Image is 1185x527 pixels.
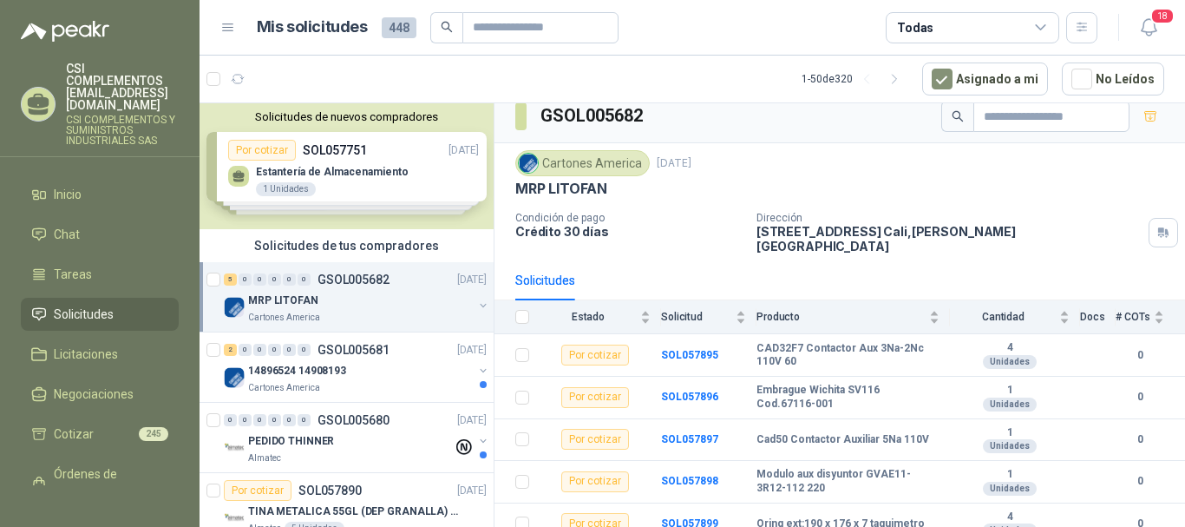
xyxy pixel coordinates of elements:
[441,21,453,33] span: search
[519,154,538,173] img: Company Logo
[54,305,114,324] span: Solicitudes
[54,464,162,503] span: Órdenes de Compra
[950,311,1056,323] span: Cantidad
[457,272,487,288] p: [DATE]
[950,300,1080,334] th: Cantidad
[54,425,94,444] span: Cotizar
[540,300,661,334] th: Estado
[21,298,179,331] a: Solicitudes
[224,438,245,458] img: Company Logo
[248,504,464,520] p: TINA METALICA 55GL (DEP GRANALLA) CON TAPA
[66,63,179,111] p: CSI COMPLEMENTOS [EMAIL_ADDRESS][DOMAIN_NAME]
[1150,8,1175,24] span: 18
[756,342,939,369] b: CAD32F7 Contactor Aux 3Na-2Nc 110V 60
[224,269,490,325] a: 5 0 0 0 0 0 GSOL005682[DATE] Company LogoMRP LITOFANCartones America
[657,155,691,172] p: [DATE]
[283,344,296,356] div: 0
[1116,473,1164,490] b: 0
[224,339,490,395] a: 2 0 0 0 0 0 GSOL005681[DATE] Company Logo14896524 14908193Cartones America
[253,344,266,356] div: 0
[1116,300,1185,334] th: # COTs
[21,218,179,251] a: Chat
[922,63,1048,96] button: Asignado a mi
[515,271,575,290] div: Solicitudes
[206,110,487,123] button: Solicitudes de nuevos compradores
[200,229,494,262] div: Solicitudes de tus compradores
[950,468,1070,482] b: 1
[21,178,179,211] a: Inicio
[318,344,390,356] p: GSOL005681
[983,482,1037,496] div: Unidades
[540,311,637,323] span: Estado
[248,311,320,325] p: Cartones America
[54,265,92,284] span: Tareas
[661,349,718,361] a: SOL057895
[298,273,311,286] div: 0
[224,410,490,465] a: 0 0 0 0 0 0 GSOL005680[DATE] Company LogoPEDIDO THINNERAlmatec
[950,341,1070,355] b: 4
[756,224,1142,254] p: [STREET_ADDRESS] Cali , [PERSON_NAME][GEOGRAPHIC_DATA]
[298,484,362,497] p: SOL057890
[139,427,168,441] span: 245
[253,273,266,286] div: 0
[298,344,311,356] div: 0
[283,414,296,426] div: 0
[66,115,179,146] p: CSI COMPLEMENTOS Y SUMINISTROS INDUSTRIALES SAS
[239,414,252,426] div: 0
[21,378,179,411] a: Negociaciones
[661,433,718,445] a: SOL057897
[239,273,252,286] div: 0
[268,273,281,286] div: 0
[248,293,318,309] p: MRP LITOFAN
[983,355,1037,369] div: Unidades
[457,412,487,429] p: [DATE]
[257,15,368,40] h1: Mis solicitudes
[54,185,82,204] span: Inicio
[457,342,487,359] p: [DATE]
[756,433,929,447] b: Cad50 Contactor Auxiliar 5Na 110V
[54,345,118,364] span: Licitaciones
[515,180,607,198] p: MRP LITOFAN
[224,414,237,426] div: 0
[561,429,629,450] div: Por cotizar
[224,480,291,501] div: Por cotizar
[756,311,926,323] span: Producto
[1116,347,1164,364] b: 0
[248,451,281,465] p: Almatec
[457,483,487,499] p: [DATE]
[298,414,311,426] div: 0
[515,224,743,239] p: Crédito 30 días
[950,511,1070,524] b: 4
[21,258,179,291] a: Tareas
[1116,311,1150,323] span: # COTs
[950,384,1070,398] b: 1
[248,381,320,395] p: Cartones America
[268,414,281,426] div: 0
[661,475,718,487] a: SOL057898
[268,344,281,356] div: 0
[248,363,346,379] p: 14896524 14908193
[318,414,390,426] p: GSOL005680
[1062,63,1164,96] button: No Leídos
[540,102,645,129] h3: GSOL005682
[318,273,390,286] p: GSOL005682
[661,300,756,334] th: Solicitud
[897,18,933,37] div: Todas
[756,300,950,334] th: Producto
[21,458,179,510] a: Órdenes de Compra
[756,212,1142,224] p: Dirección
[1116,389,1164,405] b: 0
[983,398,1037,412] div: Unidades
[802,65,908,93] div: 1 - 50 de 320
[515,150,650,176] div: Cartones America
[756,468,939,495] b: Modulo aux disyuntor GVAE11-3R12-112 220
[1133,12,1164,43] button: 18
[382,17,416,38] span: 448
[952,110,964,122] span: search
[200,103,494,229] div: Solicitudes de nuevos compradoresPor cotizarSOL057751[DATE] Estantería de Almacenamiento1 Unidade...
[661,391,718,403] a: SOL057896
